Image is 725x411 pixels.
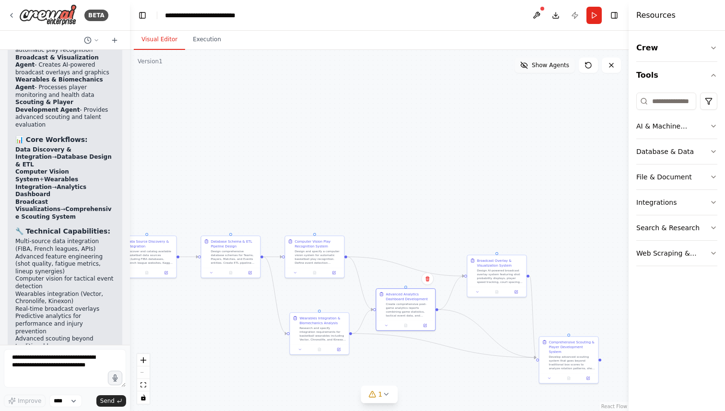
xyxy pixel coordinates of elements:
g: Edge from 3f42efbd-66d9-4fa2-ab2f-a14788c1ee99 to 3df5fb61-6d98-4dd9-b5e4-f5fb4571378a [347,255,464,279]
button: No output available [396,323,416,329]
div: Broadcast Overlay & Visualization System [477,258,524,268]
strong: Data Discovery & Integration [15,146,71,161]
g: Edge from 1e18b589-889e-4872-934a-68149b624138 to ea598b4f-bb08-4920-b5c4-3bafd41048d3 [352,331,536,360]
div: Version 1 [138,58,163,65]
button: Crew [636,35,717,61]
g: Edge from e1c7eefe-fe6e-435c-966d-57a670799ba7 to 006c94b3-cf18-4ee9-85f4-4b6889ef85e3 [179,255,198,259]
img: Logo [19,4,77,26]
button: Tools [636,62,717,89]
g: Edge from 006c94b3-cf18-4ee9-85f4-4b6889ef85e3 to 1e18b589-889e-4872-934a-68149b624138 [263,255,287,336]
button: Click to speak your automation idea [108,371,122,385]
button: No output available [559,376,579,381]
li: → [15,146,115,169]
button: No output available [221,270,241,276]
div: File & Document [636,172,692,182]
strong: Wearables & Biomechanics Agent [15,76,103,91]
g: Edge from 3df5fb61-6d98-4dd9-b5e4-f5fb4571378a to ea598b4f-bb08-4920-b5c4-3bafd41048d3 [529,274,536,360]
button: zoom in [137,354,150,366]
div: Design AI-powered broadcast overlay system featuring shot probability displays, player speed trac... [477,269,524,284]
strong: Broadcast & Visualization Agent [15,54,99,69]
button: Start a new chat [107,35,122,46]
div: Advanced Analytics Dashboard DevelopmentCreate comprehensive post-game analytics reports combinin... [376,288,436,331]
div: Broadcast Overlay & Visualization SystemDesign AI-powered broadcast overlay system featuring shot... [467,255,527,297]
span: Improve [18,397,41,405]
nav: breadcrumb [165,11,255,20]
div: Computer Vision Play Recognition SystemDesign and specify a computer vision system for automatic ... [285,235,345,278]
button: Switch to previous chat [80,35,103,46]
div: Database Schema & ETL Pipeline Design [211,239,257,248]
div: Data Source Discovery & Integration [127,239,174,248]
div: BETA [84,10,108,21]
strong: Comprehensive Scouting System [15,206,112,220]
div: Computer Vision Play Recognition System [295,239,341,248]
button: Open in side panel [580,376,596,381]
div: Advanced Analytics Dashboard Development [386,292,433,301]
button: Open in side panel [508,289,524,295]
li: - Provides advanced scouting and talent evaluation [15,99,115,129]
div: Web Scraping & Browsing [636,248,710,258]
button: AI & Machine Learning [636,114,717,139]
li: - Processes player monitoring and health data [15,76,115,99]
div: Database & Data [636,147,694,156]
button: File & Document [636,164,717,189]
button: Delete node [421,272,434,285]
button: No output available [137,270,157,276]
div: Comprehensive Scouting & Player Development System [549,340,596,354]
div: React Flow controls [137,354,150,404]
span: 1 [378,389,383,399]
div: Wearables Integration & Biomechanics AnalysisResearch and specify integration requirements for ba... [290,312,350,355]
button: No output available [487,289,507,295]
button: fit view [137,379,150,391]
button: Execution [185,30,229,50]
button: Hide left sidebar [136,9,149,22]
button: Open in side panel [417,323,433,329]
div: AI & Machine Learning [636,121,710,131]
button: Show Agents [515,58,575,73]
li: Predictive analytics for performance and injury prevention [15,313,115,335]
strong: Analytics Dashboard [15,184,86,198]
button: Open in side panel [158,270,174,276]
button: Database & Data [636,139,717,164]
div: Comprehensive Scouting & Player Development SystemDevelop advanced scouting system that goes beyo... [539,336,599,384]
button: Open in side panel [242,270,258,276]
strong: Database Design & ETL [15,153,112,168]
li: → [15,199,115,221]
strong: Computer Vision System [15,168,69,183]
button: Visual Editor [134,30,185,50]
h3: 🔧 Technical Capabilities: [15,226,115,236]
button: 1 [361,386,398,403]
div: Tools [636,89,717,274]
div: Search & Research [636,223,700,233]
button: Open in side panel [330,347,347,352]
li: - Creates AI-powered broadcast overlays and graphics [15,54,115,77]
div: Data Source Discovery & IntegrationDiscover and catalog available basketball data sources includi... [117,235,177,278]
li: Advanced scouting beyond traditional box scores [15,335,115,350]
li: Advanced feature engineering (shot quality, fatigue metrics, lineup synergies) [15,253,115,276]
strong: Scouting & Player Development Agent [15,99,80,113]
g: Edge from 1e18b589-889e-4872-934a-68149b624138 to ec2d049e-1a07-40ba-aa03-e802022dd77a [352,307,373,336]
li: + → [15,168,115,198]
button: Web Scraping & Browsing [636,241,717,266]
div: Research and specify integration requirements for basketball wearables including Vector, Chronoli... [300,326,346,341]
button: Integrations [636,190,717,215]
div: Discover and catalog available basketball data sources including FIBA databases, French league we... [127,249,174,265]
g: Edge from 006c94b3-cf18-4ee9-85f4-4b6889ef85e3 to 3f42efbd-66d9-4fa2-ab2f-a14788c1ee99 [263,255,282,259]
button: No output available [309,347,329,352]
div: Integrations [636,198,677,207]
g: Edge from 3f42efbd-66d9-4fa2-ab2f-a14788c1ee99 to ec2d049e-1a07-40ba-aa03-e802022dd77a [347,255,373,312]
button: Send [96,395,126,407]
div: Design comprehensive database schemas for Teams, Players, Matches, and Events entities. Create ET... [211,249,257,265]
div: Develop advanced scouting system that goes beyond traditional box scores to analyze rotation patt... [549,355,596,370]
div: Create comprehensive post-game analytics reports combining game statistics, tactical event data, ... [386,302,433,317]
div: Database Schema & ETL Pipeline DesignDesign comprehensive database schemas for Teams, Players, Ma... [201,235,261,278]
div: Design and specify a computer vision system for automatic basketball play recognition. Define eve... [295,249,341,265]
li: Computer vision for tactical event detection [15,275,115,290]
strong: Wearables Integration [15,176,78,190]
li: Real-time broadcast overlays [15,305,115,313]
g: Edge from ec2d049e-1a07-40ba-aa03-e802022dd77a to ea598b4f-bb08-4920-b5c4-3bafd41048d3 [438,307,536,360]
span: Send [100,397,115,405]
button: Improve [4,395,46,407]
button: Open in side panel [326,270,342,276]
span: Show Agents [532,61,569,69]
a: React Flow attribution [601,404,627,409]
